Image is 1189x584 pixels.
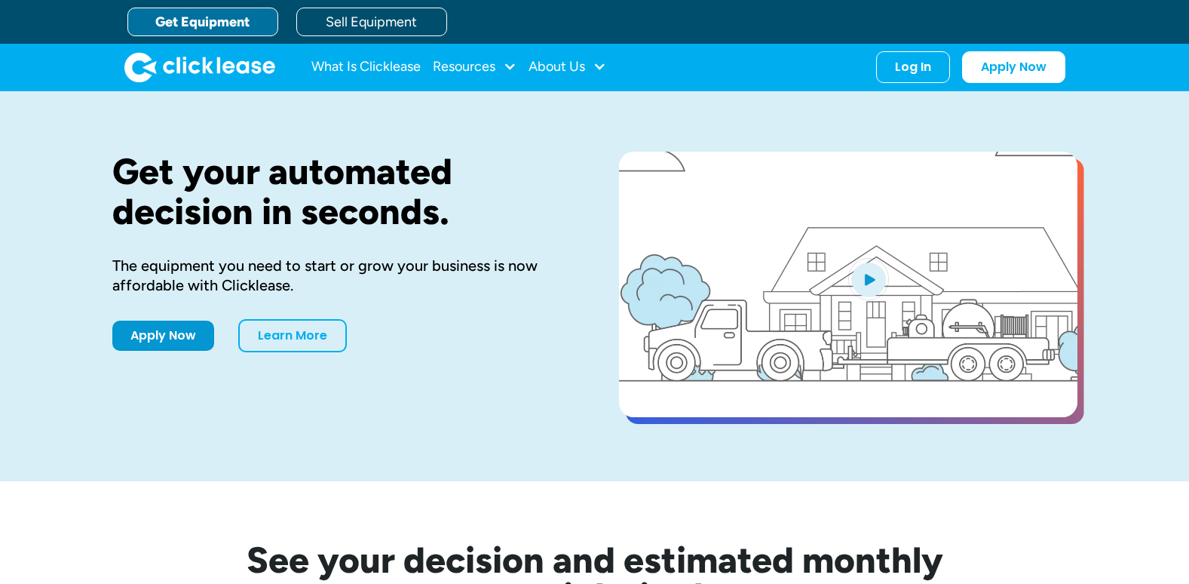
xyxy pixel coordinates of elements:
[124,52,275,82] a: home
[619,152,1077,417] a: open lightbox
[433,52,516,82] div: Resources
[895,60,931,75] div: Log In
[848,258,889,300] img: Blue play button logo on a light blue circular background
[238,319,347,352] a: Learn More
[296,8,447,36] a: Sell Equipment
[112,321,214,351] a: Apply Now
[962,51,1065,83] a: Apply Now
[112,256,571,295] div: The equipment you need to start or grow your business is now affordable with Clicklease.
[124,52,275,82] img: Clicklease logo
[112,152,571,232] h1: Get your automated decision in seconds.
[529,52,606,82] div: About Us
[311,52,421,82] a: What Is Clicklease
[127,8,278,36] a: Get Equipment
